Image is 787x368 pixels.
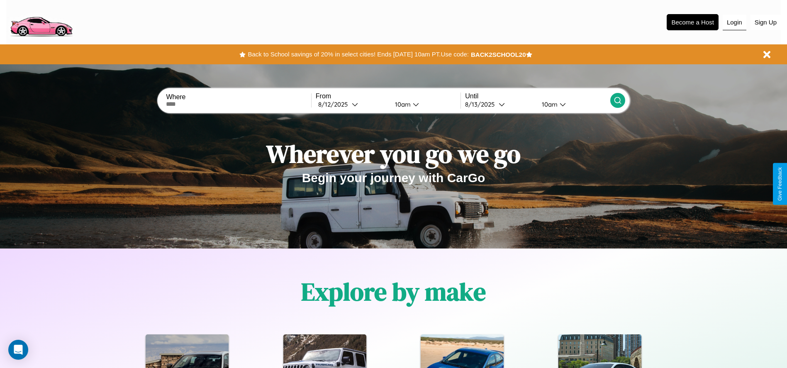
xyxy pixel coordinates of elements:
div: 8 / 12 / 2025 [318,100,352,108]
label: Until [465,93,610,100]
div: 10am [538,100,560,108]
h1: Explore by make [301,275,486,309]
button: 8/12/2025 [316,100,388,109]
label: From [316,93,461,100]
div: 8 / 13 / 2025 [465,100,499,108]
div: 10am [391,100,413,108]
img: logo [6,4,76,39]
button: Sign Up [750,15,781,30]
button: 10am [535,100,610,109]
button: Back to School savings of 20% in select cities! Ends [DATE] 10am PT.Use code: [246,49,470,60]
div: Give Feedback [777,167,783,201]
button: Login [723,15,746,30]
label: Where [166,93,311,101]
div: Open Intercom Messenger [8,340,28,360]
button: Become a Host [667,14,719,30]
b: BACK2SCHOOL20 [471,51,526,58]
button: 10am [388,100,461,109]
